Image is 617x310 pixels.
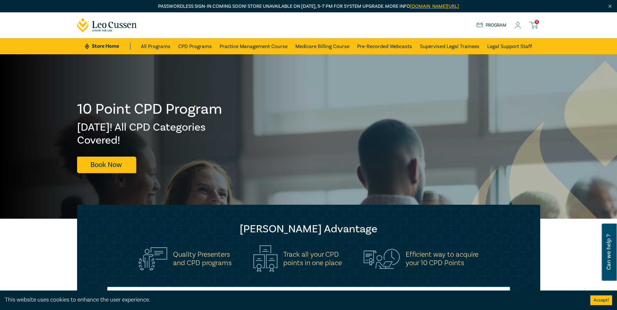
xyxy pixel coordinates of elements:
a: Supervised Legal Trainees [420,38,479,54]
a: All Programs [141,38,170,54]
img: Quality Presenters<br>and CPD programs [139,247,167,270]
span: 0 [535,20,539,24]
img: Efficient way to acquire<br>your 10 CPD Points [364,249,400,268]
p: Passwordless sign-in coming soon! Store unavailable on [DATE], 5–7 PM for system upgrade. More info [77,3,540,10]
h5: Efficient way to acquire your 10 CPD Points [406,250,478,267]
h5: Quality Presenters and CPD programs [173,250,232,267]
a: Pre-Recorded Webcasts [357,38,412,54]
img: Track all your CPD<br>points in one place [253,245,277,272]
h2: [PERSON_NAME] Advantage [90,223,527,236]
h1: 10 Point CPD Program [77,101,223,118]
a: [DOMAIN_NAME][URL] [410,3,459,9]
button: Accept cookies [590,295,612,305]
a: CPD Programs [178,38,212,54]
a: Book Now [77,157,136,173]
a: Store Home [85,43,130,50]
a: Program [476,22,507,29]
span: Can we help ? [606,227,612,277]
h5: Track all your CPD points in one place [283,250,342,267]
div: This website uses cookies to enhance the user experience. [5,296,581,304]
a: Medicare Billing Course [295,38,349,54]
a: Legal Support Staff [487,38,532,54]
img: Close [607,4,613,9]
h2: [DATE]! All CPD Categories Covered! [77,121,223,147]
a: Practice Management Course [220,38,288,54]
